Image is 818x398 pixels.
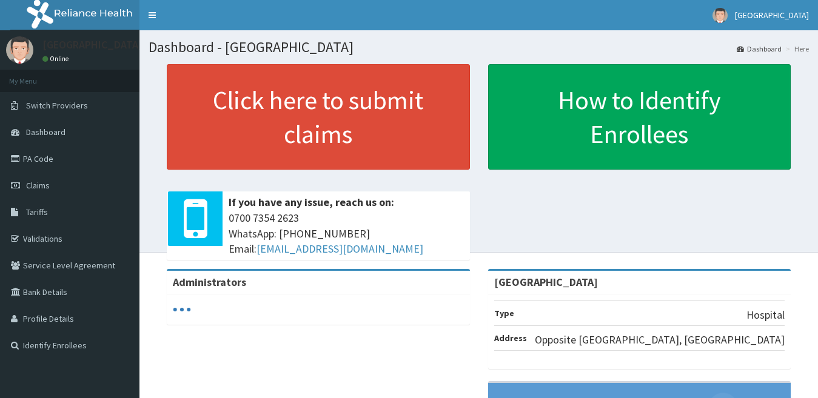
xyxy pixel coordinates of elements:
p: Hospital [746,307,785,323]
span: Tariffs [26,207,48,217]
a: How to Identify Enrollees [488,64,791,170]
span: Switch Providers [26,100,88,111]
a: [EMAIL_ADDRESS][DOMAIN_NAME] [256,242,423,256]
a: Dashboard [737,44,782,54]
b: If you have any issue, reach us on: [229,195,394,209]
img: User Image [6,36,33,64]
a: Online [42,55,72,63]
span: 0700 7354 2623 WhatsApp: [PHONE_NUMBER] Email: [229,210,464,257]
img: User Image [712,8,728,23]
b: Administrators [173,275,246,289]
p: [GEOGRAPHIC_DATA] [42,39,142,50]
p: Opposite [GEOGRAPHIC_DATA], [GEOGRAPHIC_DATA] [535,332,785,348]
span: [GEOGRAPHIC_DATA] [735,10,809,21]
h1: Dashboard - [GEOGRAPHIC_DATA] [149,39,809,55]
b: Type [494,308,514,319]
b: Address [494,333,527,343]
strong: [GEOGRAPHIC_DATA] [494,275,598,289]
li: Here [783,44,809,54]
svg: audio-loading [173,300,191,319]
span: Claims [26,180,50,191]
span: Dashboard [26,127,65,138]
a: Click here to submit claims [167,64,470,170]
